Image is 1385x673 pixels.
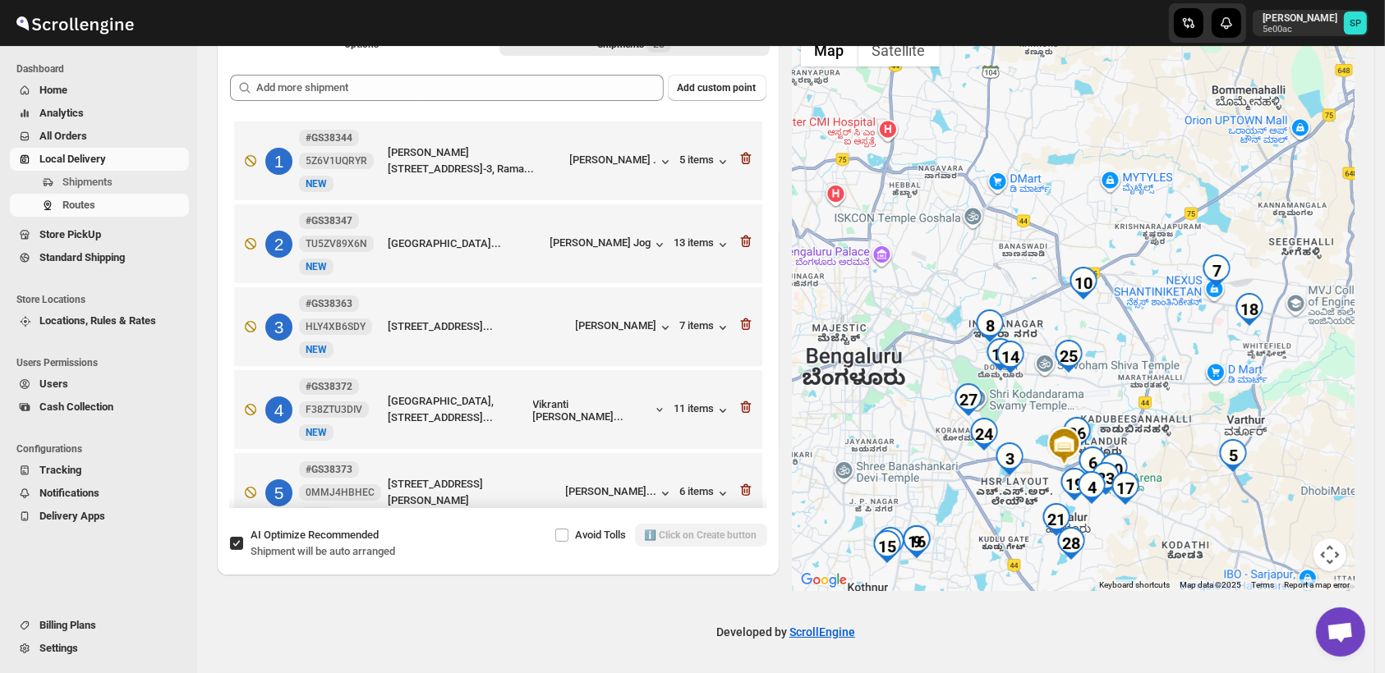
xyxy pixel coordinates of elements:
[39,107,84,119] span: Analytics
[1233,293,1266,326] div: 18
[10,459,189,482] button: Tracking
[217,62,780,515] div: Selected Shipments
[306,237,367,250] span: TU5ZV89X6N
[566,485,674,501] button: [PERSON_NAME]...
[797,570,851,591] img: Google
[1040,503,1073,536] div: 21
[62,199,95,211] span: Routes
[10,505,189,528] button: Delivery Apps
[680,153,731,170] button: 5 items
[570,153,674,170] div: [PERSON_NAME] .
[1263,11,1337,25] p: [PERSON_NAME]
[1344,11,1367,34] span: Sulakshana Pundle
[874,527,907,560] div: 22
[306,298,352,309] b: #GS38363
[39,401,113,413] span: Cash Collection
[1284,580,1350,589] a: Report a map error
[39,464,81,476] span: Tracking
[39,251,125,263] span: Standard Shipping
[789,625,855,639] a: ScrollEngine
[858,34,940,66] button: Show satellite imagery
[265,231,292,258] div: 2
[993,442,1026,475] div: 3
[265,314,292,341] div: 3
[388,236,544,252] div: [GEOGRAPHIC_DATA]...
[10,102,189,125] button: Analytics
[306,464,352,475] b: #GS38373
[680,485,731,501] button: 6 items
[984,338,1017,371] div: 13
[10,396,189,419] button: Cash Collection
[39,378,68,390] span: Users
[251,529,379,541] span: AI Optimize
[973,309,1006,342] div: 8
[680,319,731,336] div: 7 items
[251,545,395,557] span: Shipment will be auto arranged
[10,171,189,194] button: Shipments
[1314,538,1346,571] button: Map camera controls
[62,176,113,188] span: Shipments
[1316,607,1365,657] div: Open chat
[674,402,731,419] div: 11 items
[388,144,564,177] div: [PERSON_NAME][STREET_ADDRESS]-3, Rama...
[576,319,674,336] button: [PERSON_NAME]
[16,356,189,369] span: Users Permissions
[265,479,292,506] div: 5
[797,570,851,591] a: Open this area in Google Maps (opens a new window)
[576,529,627,541] span: Avoid Tolls
[1061,417,1093,450] div: 26
[1180,580,1241,589] span: Map data ©2025
[16,62,189,76] span: Dashboard
[265,148,292,175] div: 1
[1058,468,1091,501] div: 19
[801,34,858,66] button: Show street map
[13,2,136,43] img: ScrollEngine
[306,261,327,272] span: NEW
[306,381,352,392] b: #GS38372
[900,525,933,558] div: 16
[1253,10,1369,36] button: User menu
[1251,580,1274,589] a: Terms (opens in new tab)
[668,75,766,101] button: Add custom point
[306,344,327,355] span: NEW
[550,236,668,253] button: [PERSON_NAME] Jog
[265,396,292,423] div: 4
[533,398,668,423] button: Vikranti [PERSON_NAME]...
[1067,267,1100,300] div: 10
[388,476,559,509] div: [STREET_ADDRESS][PERSON_NAME]
[1052,340,1085,373] div: 25
[1263,25,1337,34] p: 5e00ac
[306,215,352,227] b: #GS38347
[10,637,189,660] button: Settings
[10,614,189,637] button: Billing Plans
[994,341,1027,373] div: 14
[39,619,96,631] span: Billing Plans
[388,393,527,426] div: [GEOGRAPHIC_DATA], [STREET_ADDRESS]...
[871,530,904,563] div: 15
[533,398,653,423] div: Vikranti [PERSON_NAME]...
[39,510,105,522] span: Delivery Apps
[1109,472,1142,505] div: 17
[306,178,327,190] span: NEW
[256,75,664,101] input: Add more shipment
[306,403,362,416] span: F38ZTU3DIV
[566,485,657,497] div: [PERSON_NAME]...
[16,293,189,306] span: Store Locations
[716,624,855,640] p: Developed by
[678,81,757,94] span: Add custom point
[306,486,375,499] span: 0MMJ4HBHEC
[39,314,156,327] span: Locations, Rules & Rates
[306,320,366,333] span: HLY4XB6SDY
[39,84,67,96] span: Home
[16,442,189,456] span: Configurations
[10,79,189,102] button: Home
[39,228,101,240] span: Store PickUp
[39,487,99,499] span: Notifications
[306,427,327,438] span: NEW
[306,132,352,144] b: #GS38344
[39,153,106,165] span: Local Delivery
[10,194,189,217] button: Routes
[388,318,569,335] div: [STREET_ADDRESS]...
